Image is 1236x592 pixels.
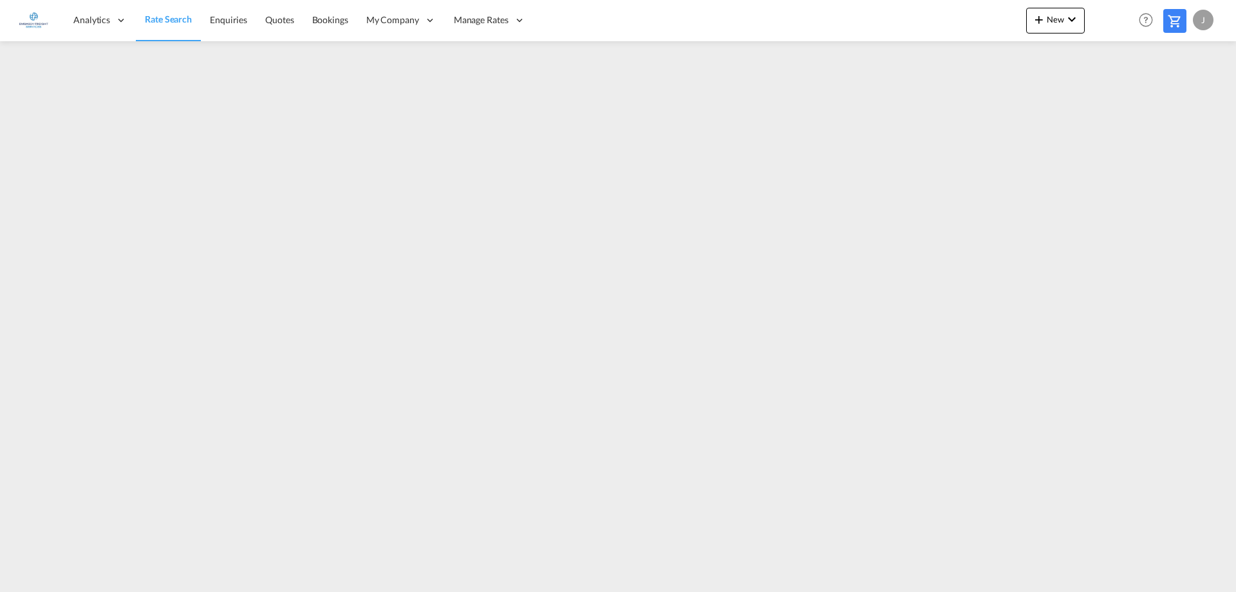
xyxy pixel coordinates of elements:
button: icon-plus 400-fgNewicon-chevron-down [1026,8,1085,33]
span: New [1031,14,1080,24]
div: Help [1135,9,1163,32]
span: Manage Rates [454,14,509,26]
md-icon: icon-plus 400-fg [1031,12,1047,27]
span: Enquiries [210,14,247,25]
div: J [1193,10,1213,30]
span: Quotes [265,14,294,25]
img: e1326340b7c511ef854e8d6a806141ad.jpg [19,6,48,35]
span: Rate Search [145,14,192,24]
span: Analytics [73,14,110,26]
md-icon: icon-chevron-down [1064,12,1080,27]
span: Bookings [312,14,348,25]
span: My Company [366,14,419,26]
span: Help [1135,9,1157,31]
